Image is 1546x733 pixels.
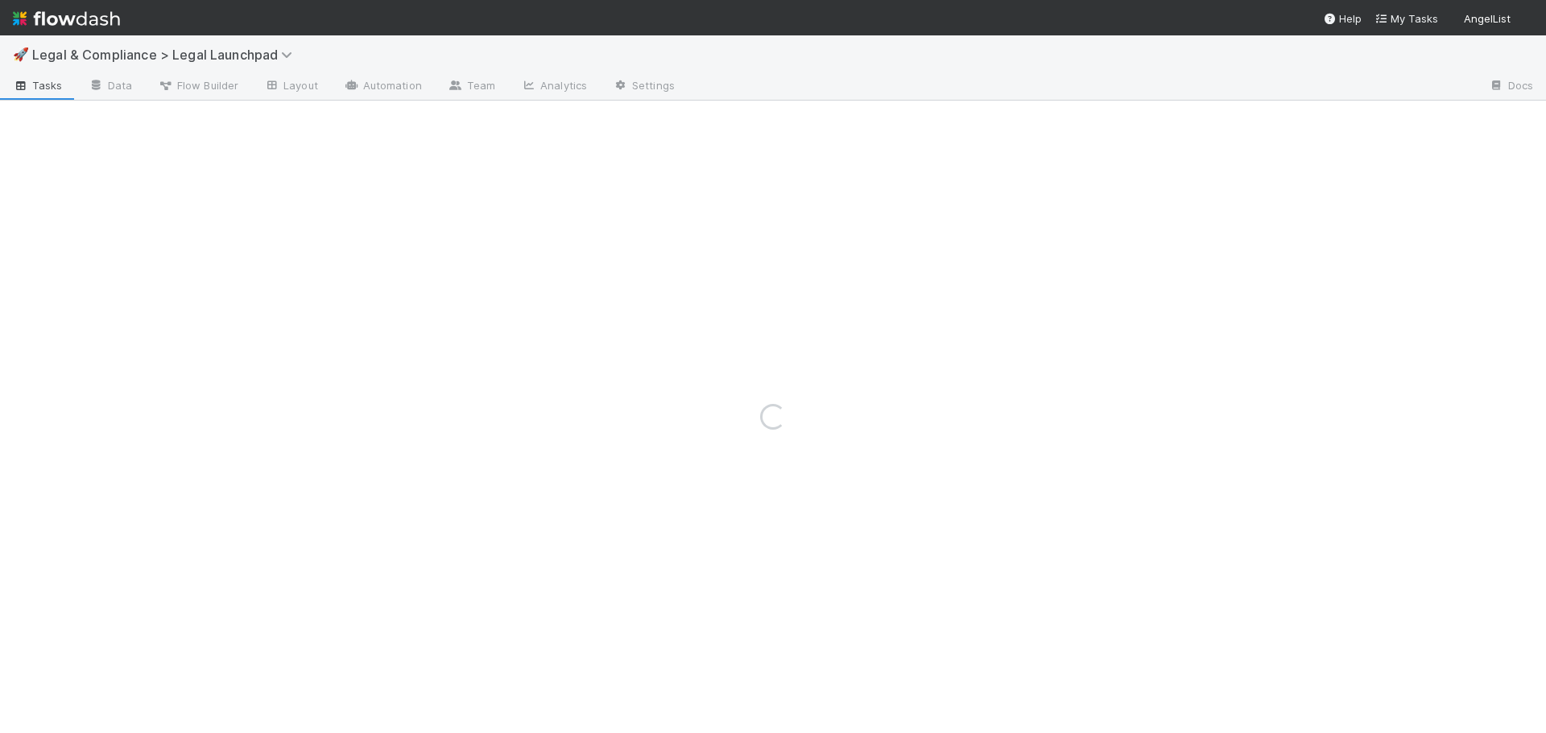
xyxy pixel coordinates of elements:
img: avatar_ba76ddef-3fd0-4be4-9bc3-126ad567fcd5.png [1517,11,1533,27]
span: Legal & Compliance > Legal Launchpad [32,47,300,63]
a: Settings [600,74,688,100]
a: Layout [251,74,331,100]
span: 🚀 [13,47,29,61]
a: Flow Builder [145,74,251,100]
a: Team [435,74,508,100]
div: Help [1323,10,1362,27]
span: AngelList [1464,12,1511,25]
span: My Tasks [1374,12,1438,25]
span: Tasks [13,77,63,93]
a: My Tasks [1374,10,1438,27]
span: Flow Builder [158,77,238,93]
a: Analytics [508,74,600,100]
a: Data [76,74,145,100]
a: Automation [331,74,435,100]
img: logo-inverted-e16ddd16eac7371096b0.svg [13,5,120,32]
a: Docs [1476,74,1546,100]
